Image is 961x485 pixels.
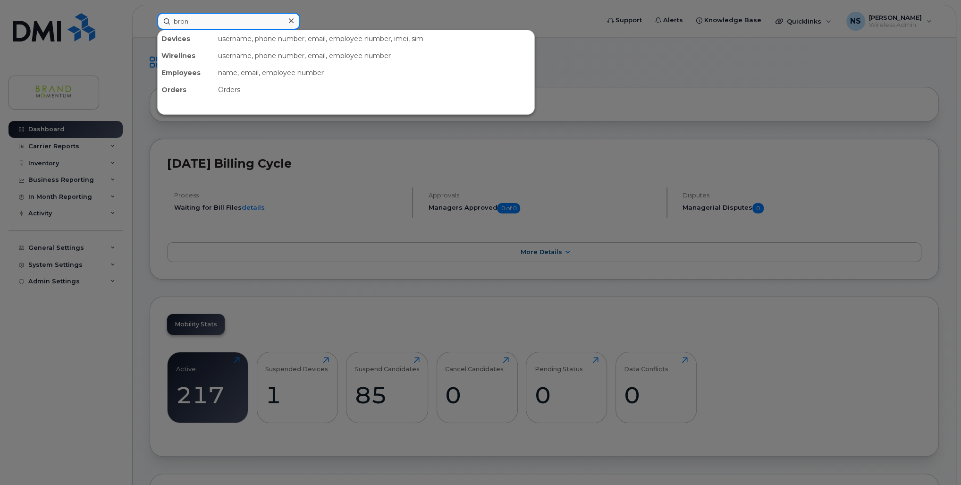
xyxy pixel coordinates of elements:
div: Orders [158,81,214,98]
div: name, email, employee number [214,64,534,81]
div: Devices [158,30,214,47]
div: Orders [214,81,534,98]
div: Employees [158,64,214,81]
div: username, phone number, email, employee number [214,47,534,64]
div: Wirelines [158,47,214,64]
div: username, phone number, email, employee number, imei, sim [214,30,534,47]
